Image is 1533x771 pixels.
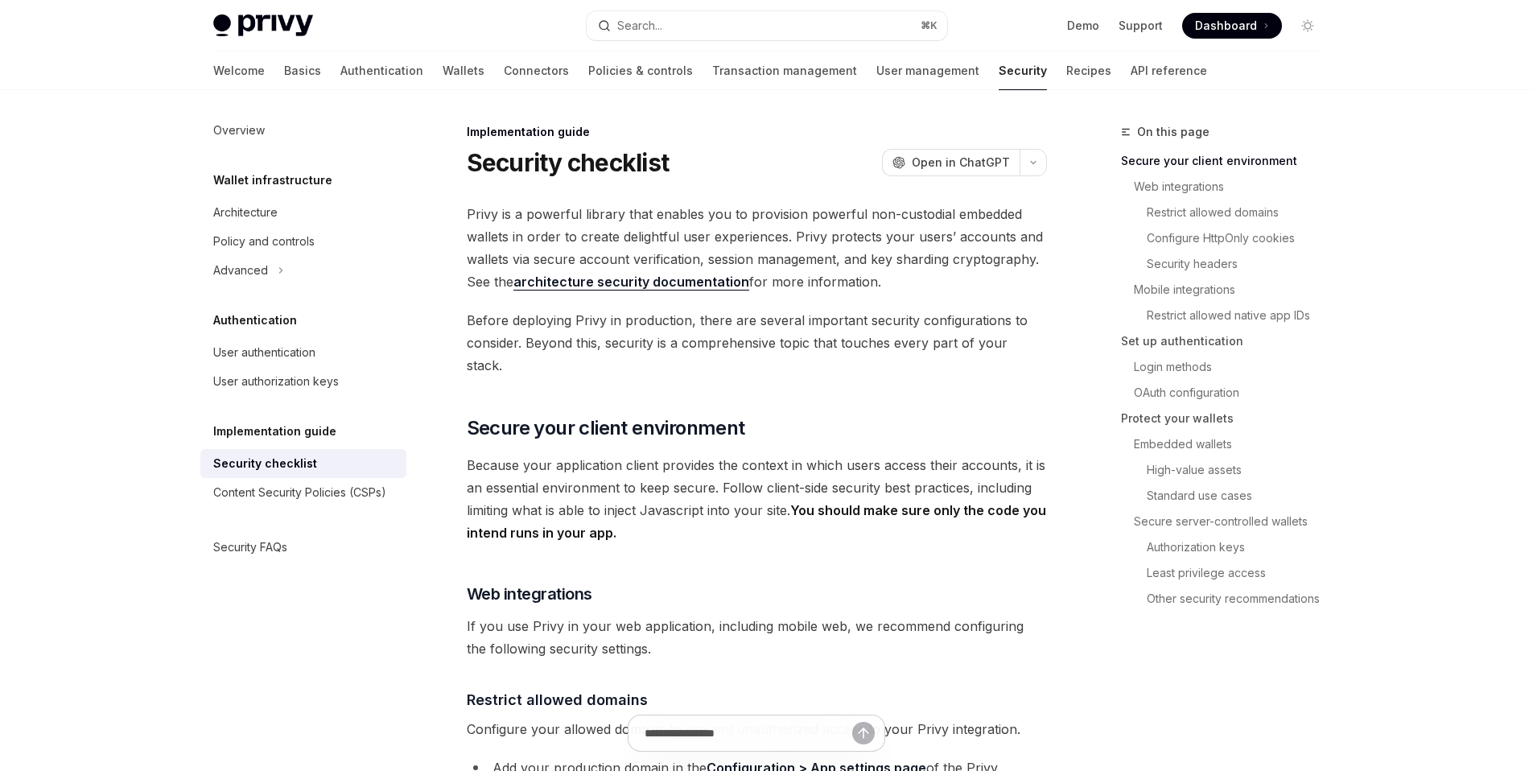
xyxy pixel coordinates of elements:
div: Content Security Policies (CSPs) [213,483,386,502]
span: Open in ChatGPT [912,155,1010,171]
a: Restrict allowed domains [1147,200,1333,225]
a: User management [876,52,979,90]
a: Authentication [340,52,423,90]
a: Set up authentication [1121,328,1333,354]
a: Login methods [1134,354,1333,380]
a: Wallets [443,52,484,90]
div: User authorization keys [213,372,339,391]
a: High-value assets [1147,457,1333,483]
a: Overview [200,116,406,145]
div: User authentication [213,343,315,362]
a: Mobile integrations [1134,277,1333,303]
div: Implementation guide [467,124,1047,140]
a: Dashboard [1182,13,1282,39]
div: Advanced [213,261,268,280]
a: OAuth configuration [1134,380,1333,406]
a: Web integrations [1134,174,1333,200]
span: Restrict allowed domains [467,689,648,711]
a: Transaction management [712,52,857,90]
h5: Authentication [213,311,297,330]
a: Security [999,52,1047,90]
a: API reference [1131,52,1207,90]
div: Security FAQs [213,538,287,557]
a: Welcome [213,52,265,90]
a: Content Security Policies (CSPs) [200,478,406,507]
span: Dashboard [1195,18,1257,34]
span: Secure your client environment [467,415,745,441]
span: If you use Privy in your web application, including mobile web, we recommend configuring the foll... [467,615,1047,660]
a: Support [1119,18,1163,34]
a: Restrict allowed native app IDs [1147,303,1333,328]
a: Security headers [1147,251,1333,277]
button: Open in ChatGPT [882,149,1020,176]
a: Standard use cases [1147,483,1333,509]
span: On this page [1137,122,1210,142]
span: Because your application client provides the context in which users access their accounts, it is ... [467,454,1047,544]
a: Security checklist [200,449,406,478]
div: Security checklist [213,454,317,473]
a: Connectors [504,52,569,90]
h1: Security checklist [467,148,670,177]
img: light logo [213,14,313,37]
a: Embedded wallets [1134,431,1333,457]
a: Architecture [200,198,406,227]
a: Secure your client environment [1121,148,1333,174]
a: Basics [284,52,321,90]
a: Other security recommendations [1147,586,1333,612]
a: Authorization keys [1147,534,1333,560]
div: Overview [213,121,265,140]
button: Send message [852,722,875,744]
span: Privy is a powerful library that enables you to provision powerful non-custodial embedded wallets... [467,203,1047,293]
a: User authentication [200,338,406,367]
div: Search... [617,16,662,35]
a: Security FAQs [200,533,406,562]
span: ⌘ K [921,19,938,32]
button: Toggle dark mode [1295,13,1321,39]
h5: Implementation guide [213,422,336,441]
a: architecture security documentation [513,274,749,291]
a: Policy and controls [200,227,406,256]
a: Secure server-controlled wallets [1134,509,1333,534]
a: User authorization keys [200,367,406,396]
button: Search...⌘K [587,11,947,40]
span: Before deploying Privy in production, there are several important security configurations to cons... [467,309,1047,377]
div: Policy and controls [213,232,315,251]
div: Architecture [213,203,278,222]
span: Web integrations [467,583,592,605]
a: Protect your wallets [1121,406,1333,431]
a: Recipes [1066,52,1111,90]
a: Least privilege access [1147,560,1333,586]
h5: Wallet infrastructure [213,171,332,190]
a: Configure HttpOnly cookies [1147,225,1333,251]
a: Demo [1067,18,1099,34]
a: Policies & controls [588,52,693,90]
